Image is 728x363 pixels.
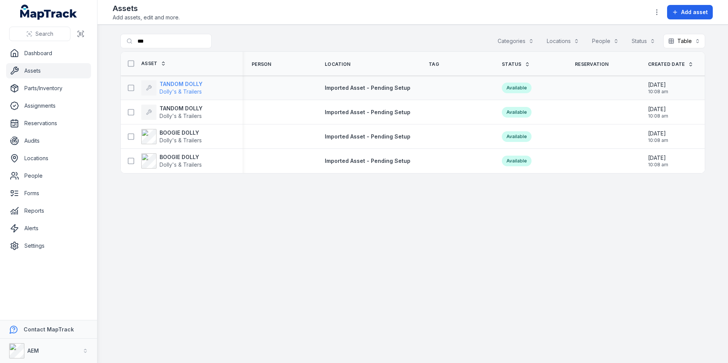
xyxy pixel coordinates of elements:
a: TANDOM DOLLYDolly's & Trailers [141,105,203,120]
span: Search [35,30,53,38]
div: Available [502,156,532,166]
button: People [587,34,624,48]
a: Dashboard [6,46,91,61]
span: Reservation [575,61,608,67]
a: Settings [6,238,91,253]
span: [DATE] [648,105,668,113]
a: Parts/Inventory [6,81,91,96]
span: Person [252,61,271,67]
span: Add assets, edit and more. [113,14,180,21]
a: Locations [6,151,91,166]
button: Add asset [667,5,713,19]
button: Categories [493,34,539,48]
span: Created Date [648,61,685,67]
strong: AEM [27,347,39,354]
span: Imported Asset - Pending Setup [325,109,410,115]
a: MapTrack [20,5,77,20]
button: Locations [542,34,584,48]
a: Created Date [648,61,693,67]
strong: BOOGIE DOLLY [160,153,202,161]
a: People [6,168,91,183]
button: Search [9,27,70,41]
span: 10:08 am [648,137,668,143]
time: 20/08/2025, 10:08:45 am [648,105,668,119]
span: [DATE] [648,154,668,162]
span: [DATE] [648,130,668,137]
strong: TANDOM DOLLY [160,80,203,88]
time: 20/08/2025, 10:08:45 am [648,154,668,168]
a: Asset [141,61,166,67]
span: Imported Asset - Pending Setup [325,84,410,91]
strong: Contact MapTrack [24,326,74,333]
time: 20/08/2025, 10:08:45 am [648,81,668,95]
span: Dolly's & Trailers [160,137,202,143]
strong: TANDOM DOLLY [160,105,203,112]
span: [DATE] [648,81,668,89]
a: TANDOM DOLLYDolly's & Trailers [141,80,203,96]
h2: Assets [113,3,180,14]
a: Status [502,61,530,67]
a: Reservations [6,116,91,131]
span: 10:08 am [648,89,668,95]
a: Reports [6,203,91,218]
span: 10:08 am [648,162,668,168]
div: Available [502,131,532,142]
a: BOOGIE DOLLYDolly's & Trailers [141,129,202,144]
div: Available [502,107,532,118]
button: Table [663,34,705,48]
span: Dolly's & Trailers [160,113,202,119]
a: Alerts [6,221,91,236]
span: Add asset [681,8,708,16]
a: Audits [6,133,91,148]
span: Imported Asset - Pending Setup [325,158,410,164]
a: Imported Asset - Pending Setup [325,84,410,92]
a: Imported Asset - Pending Setup [325,133,410,140]
span: Tag [429,61,439,67]
span: Location [325,61,350,67]
a: Assets [6,63,91,78]
span: Imported Asset - Pending Setup [325,133,410,140]
span: 10:08 am [648,113,668,119]
strong: BOOGIE DOLLY [160,129,202,137]
span: Asset [141,61,158,67]
a: Assignments [6,98,91,113]
a: Forms [6,186,91,201]
a: BOOGIE DOLLYDolly's & Trailers [141,153,202,169]
a: Imported Asset - Pending Setup [325,157,410,165]
span: Status [502,61,522,67]
time: 20/08/2025, 10:08:45 am [648,130,668,143]
span: Dolly's & Trailers [160,88,202,95]
button: Status [627,34,660,48]
div: Available [502,83,532,93]
span: Dolly's & Trailers [160,161,202,168]
a: Imported Asset - Pending Setup [325,108,410,116]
